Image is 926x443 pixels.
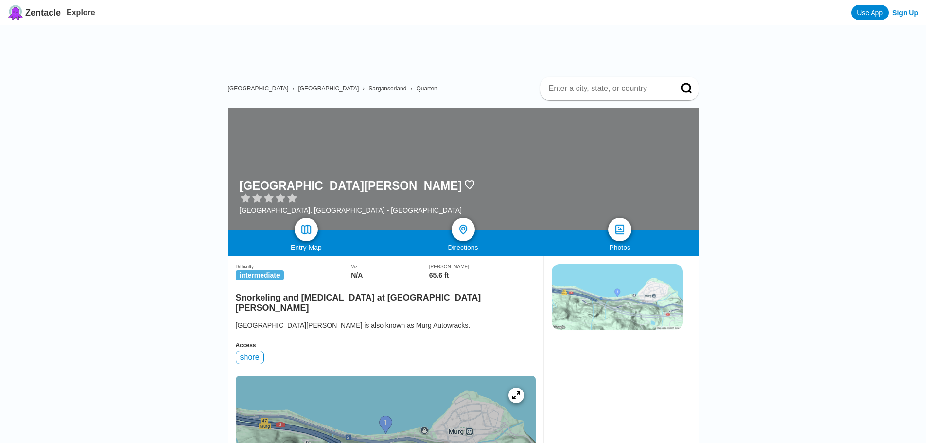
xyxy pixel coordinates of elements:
[8,5,61,20] a: Zentacle logoZentacle
[351,271,429,279] div: N/A
[300,224,312,235] img: map
[368,85,406,92] a: Sarganserland
[295,218,318,241] a: map
[292,85,294,92] span: ›
[298,85,359,92] a: [GEOGRAPHIC_DATA]
[236,264,351,269] div: Difficulty
[67,8,95,17] a: Explore
[236,287,536,313] h2: Snorkeling and [MEDICAL_DATA] at [GEOGRAPHIC_DATA][PERSON_NAME]
[228,244,385,251] div: Entry Map
[236,342,536,349] div: Access
[429,271,536,279] div: 65.6 ft
[552,264,683,330] img: staticmap
[236,270,284,280] span: intermediate
[351,264,429,269] div: Viz
[236,320,536,330] div: [GEOGRAPHIC_DATA][PERSON_NAME] is also known as Murg Autowracks.
[240,206,476,214] div: [GEOGRAPHIC_DATA], [GEOGRAPHIC_DATA] - [GEOGRAPHIC_DATA]
[384,244,542,251] div: Directions
[416,85,437,92] a: Quarten
[542,244,699,251] div: Photos
[240,179,462,193] h1: [GEOGRAPHIC_DATA][PERSON_NAME]
[457,224,469,235] img: directions
[614,224,626,235] img: photos
[236,351,264,364] div: shore
[228,85,289,92] a: [GEOGRAPHIC_DATA]
[851,5,889,20] a: Use App
[548,84,667,93] input: Enter a city, state, or country
[429,264,536,269] div: [PERSON_NAME]
[25,8,61,18] span: Zentacle
[363,85,365,92] span: ›
[410,85,412,92] span: ›
[8,5,23,20] img: Zentacle logo
[608,218,631,241] a: photos
[892,9,918,17] a: Sign Up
